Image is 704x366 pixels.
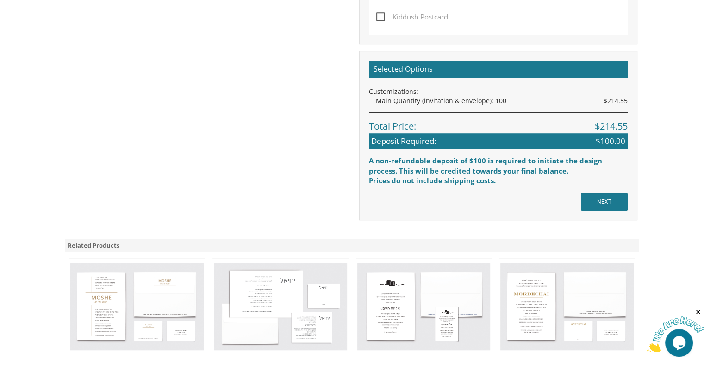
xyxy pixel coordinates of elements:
[369,112,628,133] div: Total Price:
[369,156,628,176] div: A non-refundable deposit of $100 is required to initiate the design process. This will be credite...
[595,120,628,133] span: $214.55
[369,87,628,96] div: Customizations:
[647,308,704,352] iframe: chat widget
[369,133,628,149] div: Deposit Required:
[369,176,628,186] div: Prices do not include shipping costs.
[369,61,628,78] h2: Selected Options
[376,96,628,105] div: Main Quantity (invitation & envelope): 100
[65,239,639,252] div: Related Products
[214,263,347,350] img: Bar Mitzvah Invitation Style 19
[500,263,634,350] img: Bar Mitzvah Invitation Style 22
[596,136,625,147] span: $100.00
[70,263,204,350] img: Bar Mitzvah Invitation Style 2
[357,263,491,350] img: Bar Mitzvah Invitation Style 21
[604,96,628,105] span: $214.55
[581,193,628,211] input: NEXT
[376,11,448,23] span: Kiddush Postcard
